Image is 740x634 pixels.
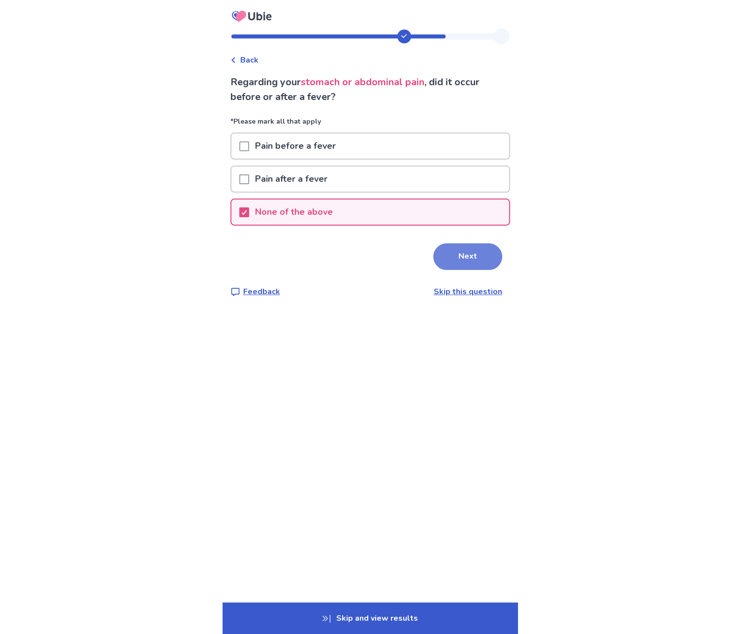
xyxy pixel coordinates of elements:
p: None of the above [249,200,339,225]
span: stomach or abdominal pain [301,75,424,89]
p: Regarding your , did it occur before or after a fever? [230,75,510,104]
button: Next [433,243,502,270]
p: Pain before a fever [249,133,342,159]
p: Skip and view results [223,602,518,634]
a: Feedback [230,286,280,298]
p: *Please mark all that apply [230,116,510,133]
p: Feedback [243,286,280,298]
a: Skip this question [434,286,502,297]
span: Back [240,54,258,66]
p: Pain after a fever [249,167,333,192]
